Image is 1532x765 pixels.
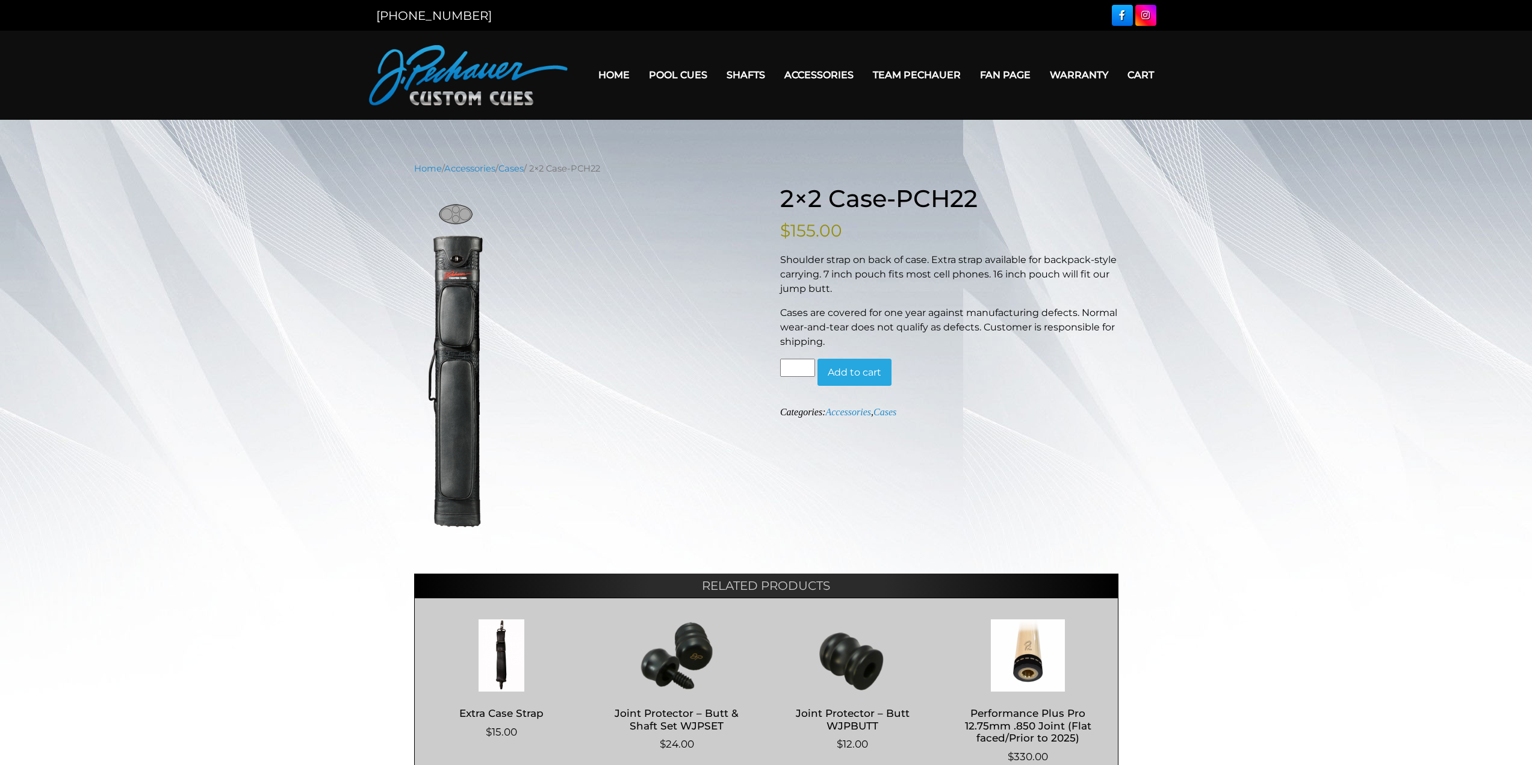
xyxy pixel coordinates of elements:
[486,726,517,738] bdi: 15.00
[1008,751,1048,763] bdi: 330.00
[780,253,1118,296] p: Shoulder strap on back of case. Extra strap available for backpack-style carrying. 7 inch pouch f...
[780,220,790,241] span: $
[1040,60,1118,90] a: Warranty
[486,726,492,738] span: $
[953,619,1103,692] img: Performance Plus Pro 12.75mm .850 Joint (Flat faced/Prior to 2025)
[369,45,568,105] img: Pechauer Custom Cues
[427,702,577,725] h2: Extra Case Strap
[873,407,896,417] a: Cases
[414,199,498,530] img: 2x2Horizontal-1010x168.png
[414,163,442,174] a: Home
[780,184,1118,213] h1: 2×2 Case-PCH22
[602,619,752,692] img: Joint Protector - Butt & Shaft Set WJPSET
[639,60,717,90] a: Pool Cues
[717,60,775,90] a: Shafts
[589,60,639,90] a: Home
[780,407,896,417] span: Categories: ,
[817,359,892,386] button: Add to cart
[414,162,1118,175] nav: Breadcrumb
[1118,60,1164,90] a: Cart
[778,619,928,752] a: Joint Protector – Butt WJPBUTT $12.00
[660,738,666,750] span: $
[775,60,863,90] a: Accessories
[444,163,495,174] a: Accessories
[863,60,970,90] a: Team Pechauer
[498,163,524,174] a: Cases
[427,619,577,692] img: Extra Case Strap
[778,702,928,737] h2: Joint Protector – Butt WJPBUTT
[660,738,694,750] bdi: 24.00
[953,702,1103,749] h2: Performance Plus Pro 12.75mm .850 Joint (Flat faced/Prior to 2025)
[970,60,1040,90] a: Fan Page
[825,407,871,417] a: Accessories
[837,738,868,750] bdi: 12.00
[780,306,1118,349] p: Cases are covered for one year against manufacturing defects. Normal wear-and-tear does not quali...
[780,359,815,377] input: Product quantity
[1008,751,1014,763] span: $
[953,619,1103,765] a: Performance Plus Pro 12.75mm .850 Joint (Flat faced/Prior to 2025) $330.00
[602,702,752,737] h2: Joint Protector – Butt & Shaft Set WJPSET
[778,619,928,692] img: Joint Protector - Butt WJPBUTT
[414,574,1118,598] h2: Related products
[376,8,492,23] a: [PHONE_NUMBER]
[427,619,577,740] a: Extra Case Strap $15.00
[602,619,752,752] a: Joint Protector – Butt & Shaft Set WJPSET $24.00
[837,738,843,750] span: $
[780,220,842,241] bdi: 155.00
